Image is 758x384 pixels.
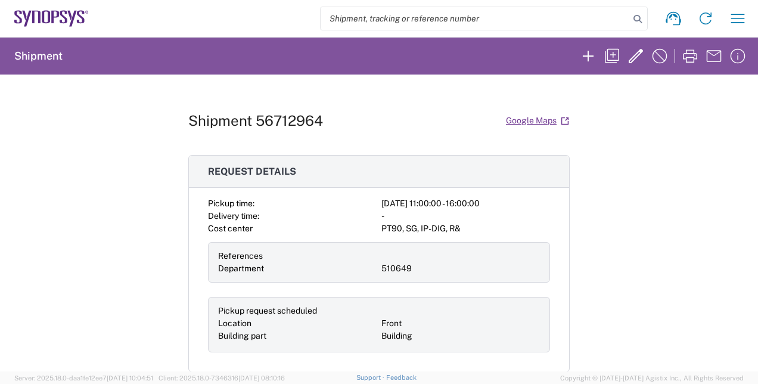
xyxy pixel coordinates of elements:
[159,374,285,382] span: Client: 2025.18.0-7346316
[238,374,285,382] span: [DATE] 08:10:16
[381,210,550,222] div: -
[381,222,550,235] div: PT90, SG, IP-DIG, R&
[386,374,417,381] a: Feedback
[107,374,153,382] span: [DATE] 10:04:51
[188,112,323,129] h1: Shipment 56712964
[208,166,296,177] span: Request details
[381,197,550,210] div: [DATE] 11:00:00 - 16:00:00
[321,7,629,30] input: Shipment, tracking or reference number
[218,306,317,315] span: Pickup request scheduled
[14,49,63,63] h2: Shipment
[381,331,412,340] span: Building
[218,251,263,261] span: References
[356,374,386,381] a: Support
[381,318,402,328] span: Front
[560,373,744,383] span: Copyright © [DATE]-[DATE] Agistix Inc., All Rights Reserved
[218,262,377,275] div: Department
[208,211,259,221] span: Delivery time:
[505,110,570,131] a: Google Maps
[208,224,253,233] span: Cost center
[218,318,251,328] span: Location
[208,199,254,208] span: Pickup time:
[218,331,266,340] span: Building part
[381,262,540,275] div: 510649
[14,374,153,382] span: Server: 2025.18.0-daa1fe12ee7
